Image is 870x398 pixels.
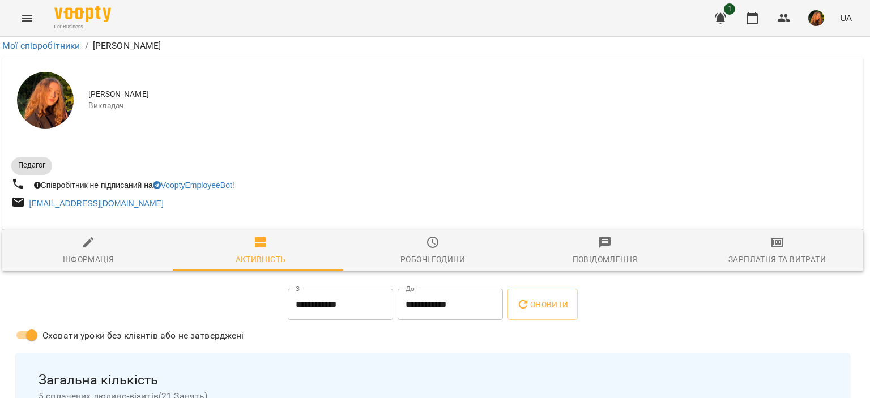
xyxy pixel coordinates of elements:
[42,329,244,343] span: Сховати уроки без клієнтів або не затверджені
[573,253,638,266] div: Повідомлення
[153,181,232,190] a: VooptyEmployeeBot
[236,253,286,266] div: Активність
[11,160,52,170] span: Педагог
[88,89,854,100] span: [PERSON_NAME]
[517,298,568,311] span: Оновити
[17,72,74,129] img: Бабич Іванна Миколаївна
[29,199,164,208] a: [EMAIL_ADDRESS][DOMAIN_NAME]
[2,40,80,51] a: Мої співробітники
[808,10,824,26] img: a7253ec6d19813cf74d78221198b3021.jpeg
[39,371,827,389] span: Загальна кількість
[2,39,863,53] nav: breadcrumb
[63,253,114,266] div: Інформація
[85,39,88,53] li: /
[32,177,237,193] div: Співробітник не підписаний на !
[88,100,854,112] span: Викладач
[507,289,577,320] button: Оновити
[840,12,852,24] span: UA
[54,23,111,31] span: For Business
[400,253,465,266] div: Робочі години
[14,5,41,32] button: Menu
[728,253,826,266] div: Зарплатня та Витрати
[724,3,735,15] span: 1
[93,39,161,53] p: [PERSON_NAME]
[54,6,111,22] img: Voopty Logo
[835,7,856,28] button: UA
